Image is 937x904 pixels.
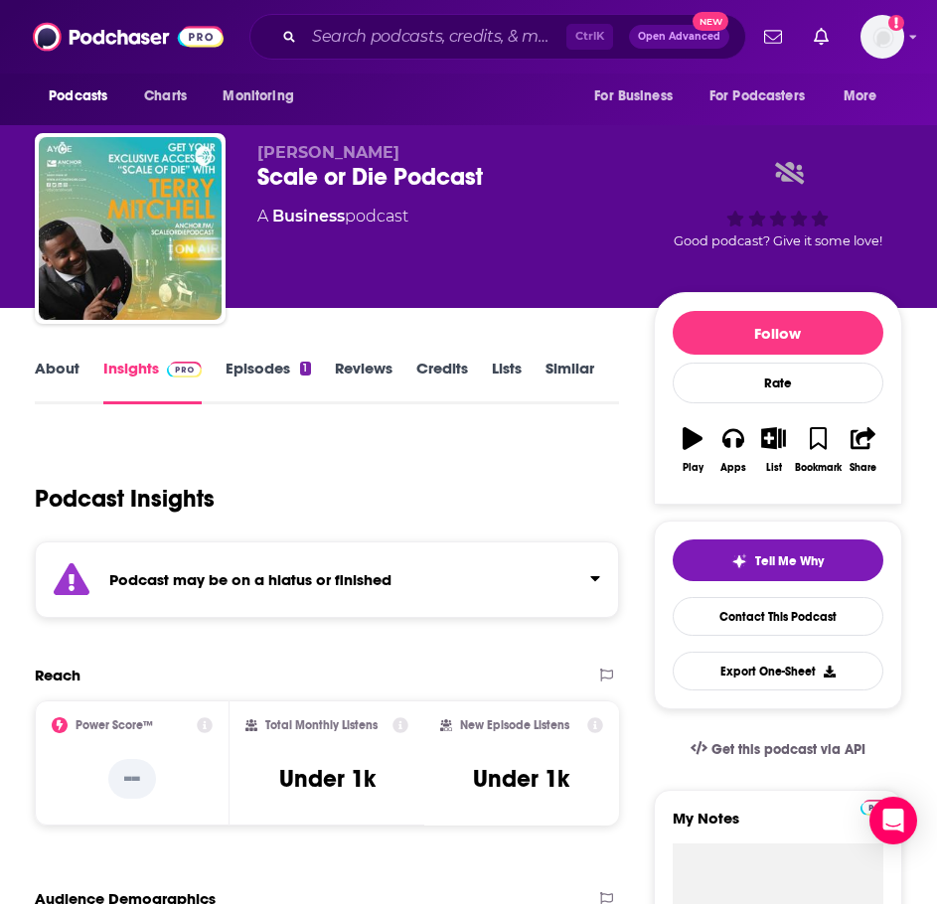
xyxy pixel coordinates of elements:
div: List [766,462,782,474]
a: Episodes1 [226,359,310,404]
span: Monitoring [223,82,293,110]
span: Get this podcast via API [711,741,865,758]
a: Reviews [335,359,392,404]
section: Click to expand status details [35,541,619,618]
a: Show notifications dropdown [756,20,790,54]
span: For Business [594,82,673,110]
div: Share [850,462,876,474]
button: open menu [35,77,133,115]
div: Play [683,462,703,474]
a: Show notifications dropdown [806,20,837,54]
strong: Podcast may be on a hiatus or finished [109,570,391,589]
img: Podchaser - Follow, Share and Rate Podcasts [33,18,224,56]
a: Contact This Podcast [673,597,883,636]
a: About [35,359,79,404]
img: User Profile [860,15,904,59]
p: -- [108,759,156,799]
img: Podchaser Pro [167,362,202,377]
label: My Notes [673,809,883,843]
button: Bookmark [794,414,843,486]
span: For Podcasters [709,82,805,110]
input: Search podcasts, credits, & more... [304,21,566,53]
div: A podcast [257,205,408,228]
span: Open Advanced [638,32,720,42]
button: open menu [697,77,834,115]
div: Apps [720,462,746,474]
h2: Total Monthly Listens [265,718,378,732]
a: Similar [546,359,594,404]
h2: New Episode Listens [460,718,569,732]
div: Open Intercom Messenger [869,797,917,844]
div: Search podcasts, credits, & more... [249,14,746,60]
h3: Under 1k [473,764,569,794]
button: open menu [209,77,319,115]
span: Tell Me Why [755,553,824,569]
span: Good podcast? Give it some love! [674,233,882,248]
img: Scale or Die Podcast [39,137,222,320]
button: Follow [673,311,883,355]
button: Open AdvancedNew [629,25,729,49]
span: Logged in as ILATeam [860,15,904,59]
button: Show profile menu [860,15,904,59]
div: Bookmark [795,462,842,474]
a: InsightsPodchaser Pro [103,359,202,404]
a: Pro website [860,797,895,816]
span: Podcasts [49,82,107,110]
button: Apps [713,414,754,486]
h1: Podcast Insights [35,484,215,514]
h2: Power Score™ [76,718,153,732]
div: 1 [300,362,310,376]
button: Share [843,414,883,486]
a: Charts [131,77,199,115]
a: Business [272,207,345,226]
h3: Under 1k [279,764,376,794]
button: tell me why sparkleTell Me Why [673,539,883,581]
span: New [693,12,728,31]
button: List [753,414,794,486]
button: Export One-Sheet [673,652,883,690]
a: Lists [492,359,522,404]
div: Rate [673,363,883,403]
a: Credits [416,359,468,404]
button: open menu [580,77,698,115]
span: More [844,82,877,110]
span: Charts [144,82,187,110]
img: Podchaser Pro [860,800,895,816]
span: Ctrl K [566,24,613,50]
a: Get this podcast via API [675,725,881,774]
span: [PERSON_NAME] [257,143,399,162]
svg: Add a profile image [888,15,904,31]
button: Play [673,414,713,486]
img: tell me why sparkle [731,553,747,569]
button: open menu [830,77,902,115]
div: Good podcast? Give it some love! [654,143,902,266]
h2: Reach [35,666,80,684]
